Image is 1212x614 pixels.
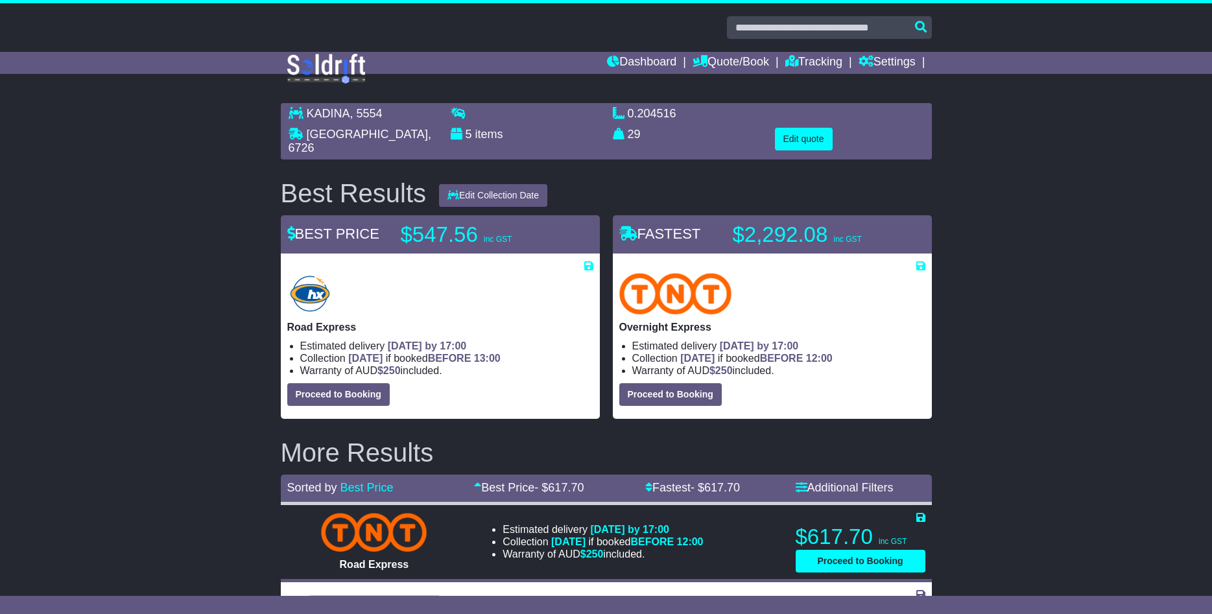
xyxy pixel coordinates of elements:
a: Dashboard [607,52,676,74]
span: - $ [691,481,740,494]
li: Estimated delivery [632,340,925,352]
a: Fastest- $617.70 [645,481,740,494]
span: 250 [383,365,401,376]
span: 29 [628,128,641,141]
span: FASTEST [619,226,701,242]
img: TNT Domestic: Overnight Express [619,273,732,314]
button: Proceed to Booking [619,383,722,406]
span: [DATE] [551,536,586,547]
h2: More Results [281,438,932,467]
span: [DATE] by 17:00 [720,340,799,351]
a: Additional Filters [796,481,894,494]
p: Road Express [287,321,593,333]
p: Overnight Express [619,321,925,333]
a: Best Price [340,481,394,494]
span: $ [377,365,401,376]
span: 12:00 [806,353,833,364]
li: Warranty of AUD included. [632,364,925,377]
span: [DATE] [680,353,715,364]
span: 5 [466,128,472,141]
a: Quote/Book [693,52,769,74]
li: Collection [632,352,925,364]
span: 617.70 [704,481,740,494]
li: Warranty of AUD included. [300,364,593,377]
img: TNT Domestic: Road Express [321,513,427,552]
span: [GEOGRAPHIC_DATA] [307,128,428,141]
div: Best Results [274,179,433,207]
span: if booked [551,536,703,547]
span: if booked [680,353,832,364]
img: Hunter Express: Road Express [287,273,333,314]
span: 617.70 [548,481,584,494]
span: if booked [348,353,500,364]
p: $547.56 [401,222,563,248]
span: $ [580,549,604,560]
button: Edit Collection Date [439,184,547,207]
span: 13:00 [474,353,501,364]
a: Settings [859,52,916,74]
span: 250 [586,549,604,560]
span: KADINA [307,107,350,120]
span: , 5554 [350,107,383,120]
span: items [475,128,503,141]
li: Estimated delivery [300,340,593,352]
span: BEFORE [630,536,674,547]
span: Road Express [340,559,409,570]
span: inc GST [879,537,907,546]
span: BEFORE [760,353,803,364]
span: BEST PRICE [287,226,379,242]
span: Sorted by [287,481,337,494]
span: [DATE] [348,353,383,364]
li: Collection [503,536,703,548]
li: Collection [300,352,593,364]
button: Proceed to Booking [287,383,390,406]
a: Best Price- $617.70 [474,481,584,494]
span: inc GST [833,235,861,244]
span: inc GST [484,235,512,244]
span: [DATE] by 17:00 [388,340,467,351]
a: Tracking [785,52,842,74]
span: , 6726 [289,128,431,155]
li: Estimated delivery [503,523,703,536]
span: 12:00 [677,536,704,547]
span: $ [709,365,733,376]
span: - $ [534,481,584,494]
button: Proceed to Booking [796,550,925,573]
span: [DATE] by 17:00 [590,524,669,535]
span: 250 [715,365,733,376]
span: 0.204516 [628,107,676,120]
button: Edit quote [775,128,833,150]
p: $617.70 [796,524,925,550]
span: BEFORE [428,353,471,364]
li: Warranty of AUD included. [503,548,703,560]
p: $2,292.08 [733,222,895,248]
